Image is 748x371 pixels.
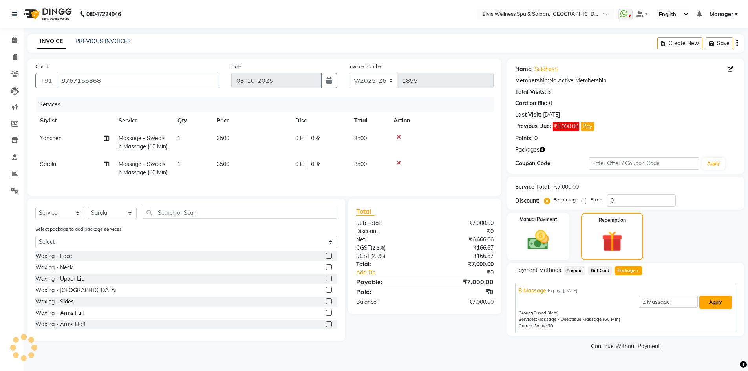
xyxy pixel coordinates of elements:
div: ₹166.67 [425,244,499,252]
span: Current Value: [519,323,548,329]
span: Massage - Swedish Massage (60 Min) [119,135,168,150]
div: Membership: [515,77,549,85]
th: Disc [291,112,349,130]
span: Services: [519,316,537,322]
b: 08047224946 [86,3,121,25]
div: Payable: [350,277,425,287]
a: Continue Without Payment [509,342,743,351]
span: 1 [635,269,640,274]
div: Waxing - Face [35,252,72,260]
span: 3500 [354,161,367,168]
div: Waxing - Neck [35,263,73,272]
span: Massage - Deeptisue Massage (60 Min) [537,316,620,322]
div: ₹7,000.00 [425,277,499,287]
div: ₹7,000.00 [554,183,579,191]
span: ₹5,000.00 [553,122,579,131]
div: [DATE] [543,111,560,119]
button: +91 [35,73,57,88]
div: ( ) [350,252,425,260]
div: Card on file: [515,99,547,108]
span: 0 F [295,134,303,143]
label: Select package to add package services [35,226,122,233]
div: ₹7,000.00 [425,260,499,269]
span: Manager [710,10,733,18]
span: 3500 [354,135,367,142]
th: Total [349,112,389,130]
th: Qty [173,112,212,130]
div: ₹6,666.66 [425,236,499,244]
div: Points: [515,134,533,143]
div: ( ) [350,244,425,252]
div: Net: [350,236,425,244]
div: Discount: [515,197,540,205]
span: used, left) [532,310,559,316]
span: Gift Card [588,266,612,275]
span: Total [356,207,374,216]
span: SGST [356,252,370,260]
div: Sub Total: [350,219,425,227]
img: _cash.svg [521,228,556,252]
span: | [306,134,308,143]
span: Sarala [40,161,56,168]
div: ₹0 [437,269,499,277]
div: ₹166.67 [425,252,499,260]
input: note [639,296,698,308]
div: Services [36,97,499,112]
span: 3500 [217,135,229,142]
div: Waxing - Arms Half [35,320,86,329]
a: PREVIOUS INVOICES [75,38,131,45]
span: Prepaid [564,266,585,275]
img: logo [20,3,74,25]
div: ₹0 [425,227,499,236]
button: Save [706,37,733,49]
div: Waxing - Upper Lip [35,275,84,283]
a: Siddhesh [534,65,558,73]
label: Manual Payment [519,216,557,223]
div: 0 [534,134,538,143]
button: Pay [581,122,594,131]
button: Apply [699,296,732,309]
div: Name: [515,65,533,73]
span: 1 [177,135,181,142]
div: Last Visit: [515,111,541,119]
div: Total: [350,260,425,269]
span: Expiry: [DATE] [548,287,578,294]
span: (5 [532,310,536,316]
label: Redemption [599,217,626,224]
div: Waxing - Sides [35,298,74,306]
span: Group: [519,310,532,316]
input: Search or Scan [143,207,337,219]
div: Waxing - [GEOGRAPHIC_DATA] [35,286,117,294]
div: Discount: [350,227,425,236]
span: 1 [177,161,181,168]
a: Add Tip [350,269,437,277]
label: Date [231,63,242,70]
span: Massage - Swedish Massage (60 Min) [119,161,168,176]
label: Percentage [553,196,578,203]
span: Yanchen [40,135,62,142]
span: CGST [356,244,371,251]
div: Coupon Code [515,159,589,168]
a: INVOICE [37,35,66,49]
div: Waxing - Arms Full [35,309,84,317]
span: 8 Massage [519,287,546,295]
span: 0 % [311,160,320,168]
span: 3 [547,310,550,316]
th: Service [114,112,173,130]
input: Search by Name/Mobile/Email/Code [57,73,219,88]
span: 0 % [311,134,320,143]
button: Create New [657,37,702,49]
th: Price [212,112,291,130]
label: Client [35,63,48,70]
span: Package [615,266,642,275]
span: 2.5% [372,253,384,259]
span: 0 F [295,160,303,168]
div: Balance : [350,298,425,306]
span: | [306,160,308,168]
div: 3 [548,88,551,96]
th: Action [389,112,494,130]
div: Service Total: [515,183,551,191]
span: 2.5% [372,245,384,251]
div: Paid: [350,287,425,296]
div: Previous Due: [515,122,551,131]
